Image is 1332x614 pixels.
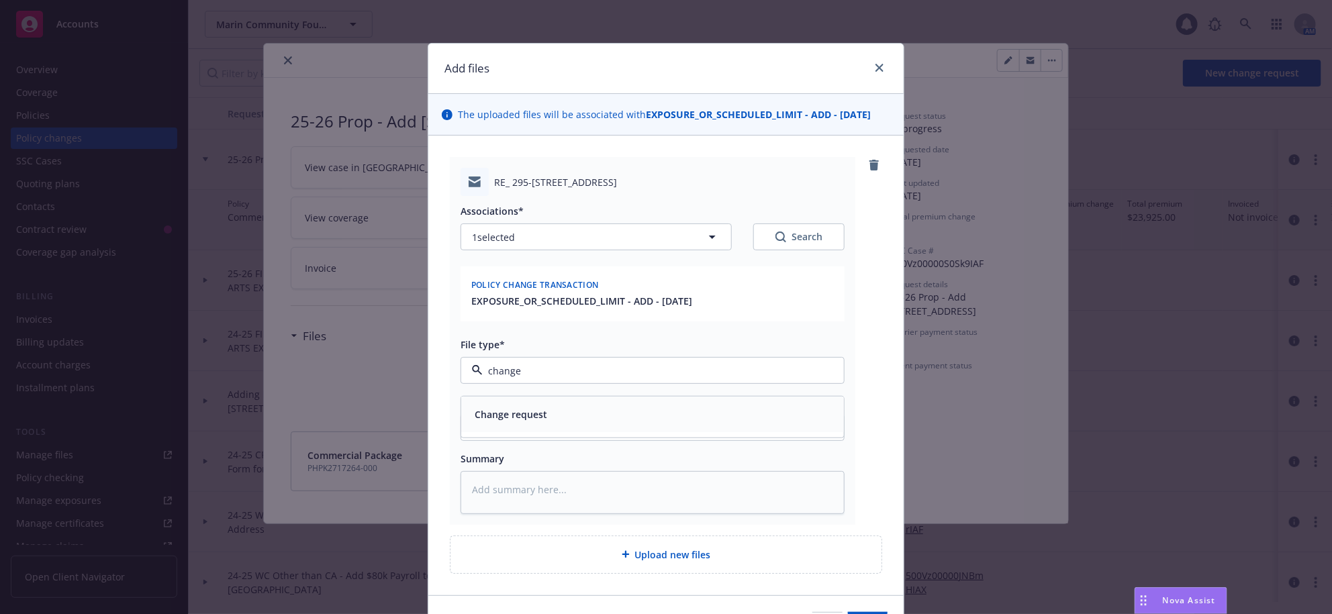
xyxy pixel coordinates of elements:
[1135,587,1227,614] button: Nova Assist
[483,364,817,378] input: Filter by keyword
[1163,595,1216,606] span: Nova Assist
[1135,588,1152,613] div: Drag to move
[475,407,547,421] button: Change request
[461,338,505,351] span: File type*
